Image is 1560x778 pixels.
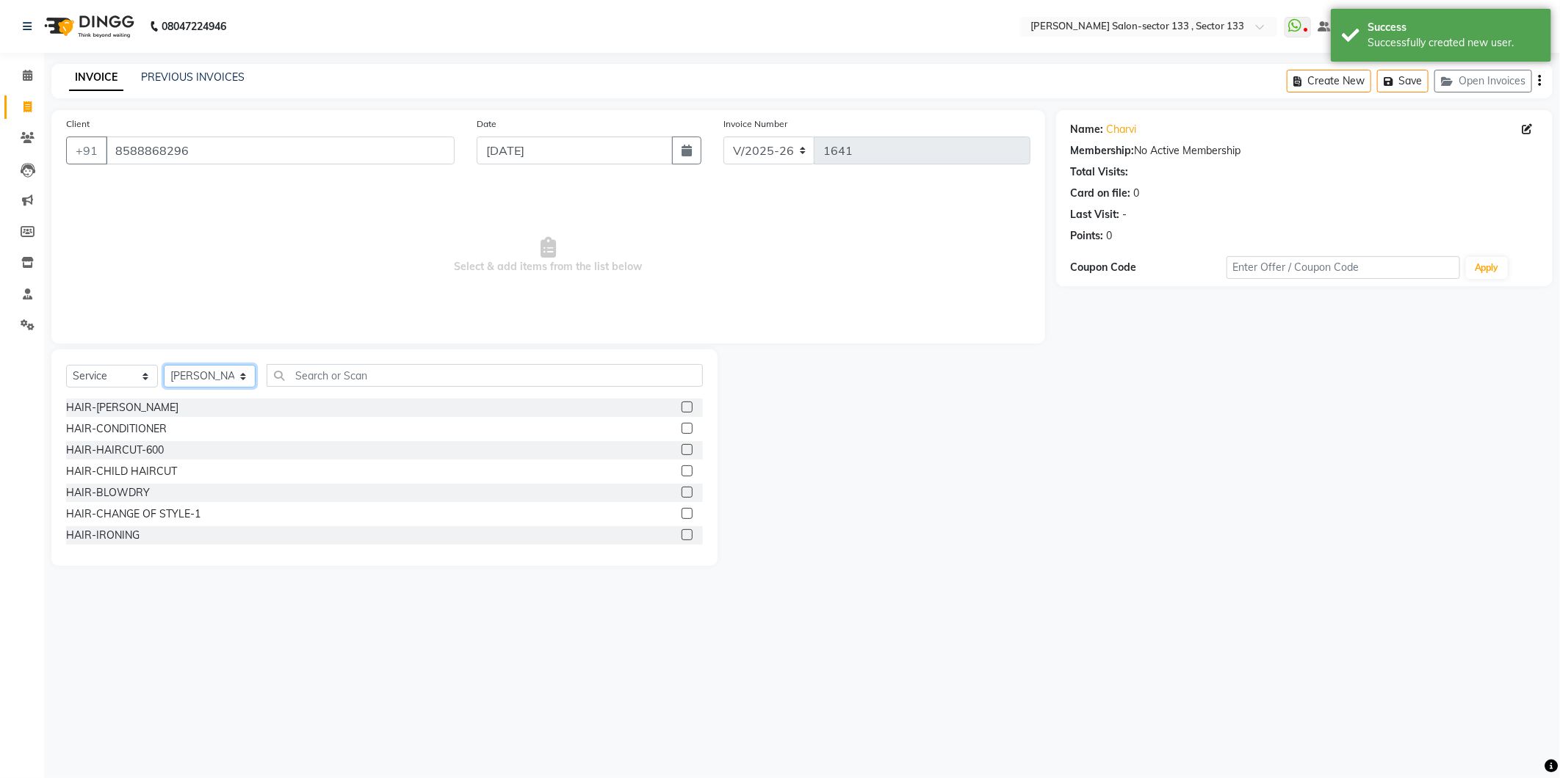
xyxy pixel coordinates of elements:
[37,6,138,47] img: logo
[66,528,140,543] div: HAIR-IRONING
[1134,186,1140,201] div: 0
[1107,122,1137,137] a: Charvi
[141,70,245,84] a: PREVIOUS INVOICES
[1071,207,1120,222] div: Last Visit:
[1071,143,1538,159] div: No Active Membership
[1434,70,1532,92] button: Open Invoices
[1071,260,1227,275] div: Coupon Code
[1466,257,1508,279] button: Apply
[1377,70,1429,92] button: Save
[1071,186,1131,201] div: Card on file:
[477,117,496,131] label: Date
[69,65,123,91] a: INVOICE
[1368,20,1540,35] div: Success
[723,117,787,131] label: Invoice Number
[1227,256,1460,279] input: Enter Offer / Coupon Code
[106,137,455,164] input: Search by Name/Mobile/Email/Code
[66,464,177,479] div: HAIR-CHILD HAIRCUT
[66,182,1030,329] span: Select & add items from the list below
[1071,122,1104,137] div: Name:
[1287,70,1371,92] button: Create New
[66,506,201,522] div: HAIR-CHANGE OF STYLE-1
[1071,164,1129,180] div: Total Visits:
[1368,35,1540,51] div: Successfully created new user.
[267,364,703,387] input: Search or Scan
[1123,207,1127,222] div: -
[1107,228,1113,244] div: 0
[66,421,167,437] div: HAIR-CONDITIONER
[66,117,90,131] label: Client
[66,443,164,458] div: HAIR-HAIRCUT-600
[66,400,178,415] div: HAIR-[PERSON_NAME]
[162,6,226,47] b: 08047224946
[1071,143,1135,159] div: Membership:
[66,485,150,501] div: HAIR-BLOWDRY
[66,137,107,164] button: +91
[1071,228,1104,244] div: Points:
